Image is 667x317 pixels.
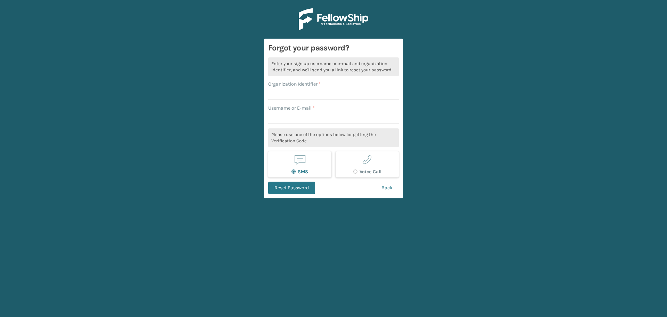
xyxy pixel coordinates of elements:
[268,43,399,53] h3: Forgot your password?
[353,169,381,175] label: Voice Call
[268,104,315,112] label: Username or E-mail
[268,128,399,147] p: Please use one of the options below for getting the Verification Code
[291,169,308,175] label: SMS
[375,182,399,194] a: Back
[299,8,368,30] img: Logo
[268,57,399,76] p: Enter your sign up username or e-mail and organization identifier, and we'll send you a link to r...
[268,182,315,194] button: Reset Password
[268,80,321,88] label: Organization Identifier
